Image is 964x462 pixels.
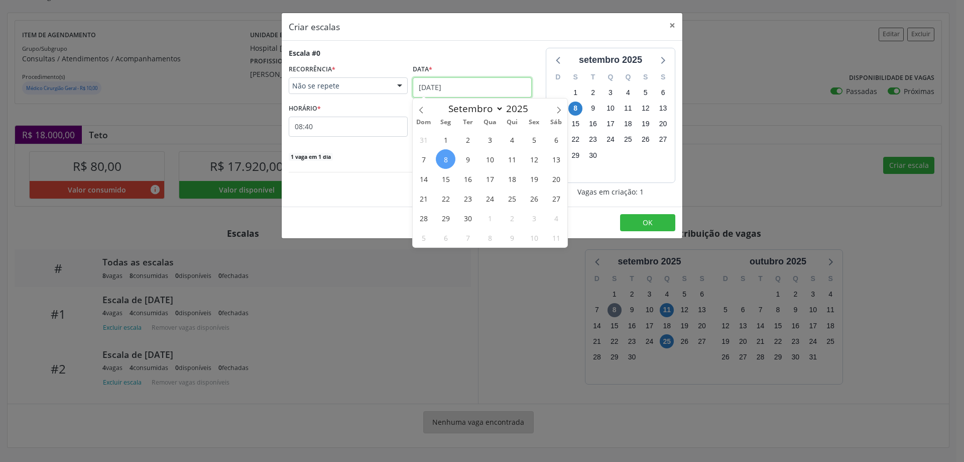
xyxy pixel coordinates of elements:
span: segunda-feira, 1 de setembro de 2025 [568,85,582,100]
span: Setembro 15, 2025 [436,169,455,189]
span: Setembro 26, 2025 [524,189,544,208]
span: Setembro 22, 2025 [436,189,455,208]
span: Outubro 4, 2025 [546,208,566,228]
span: Setembro 27, 2025 [546,189,566,208]
span: Outubro 6, 2025 [436,228,455,247]
div: T [584,69,602,85]
span: Outubro 2, 2025 [502,208,522,228]
span: terça-feira, 2 de setembro de 2025 [586,85,600,100]
span: Outubro 8, 2025 [480,228,500,247]
span: Setembro 1, 2025 [436,130,455,149]
span: quinta-feira, 25 de setembro de 2025 [621,133,635,147]
label: RECORRÊNCIA [289,62,335,77]
span: segunda-feira, 15 de setembro de 2025 [568,117,582,131]
span: sexta-feira, 26 de setembro de 2025 [639,133,653,147]
span: Setembro 23, 2025 [458,189,477,208]
span: Outubro 7, 2025 [458,228,477,247]
span: Outubro 1, 2025 [480,208,500,228]
span: Qui [501,119,523,126]
span: Setembro 16, 2025 [458,169,477,189]
span: Setembro 25, 2025 [502,189,522,208]
button: OK [620,214,675,231]
label: HORÁRIO [289,101,321,117]
span: Setembro 9, 2025 [458,149,477,169]
span: terça-feira, 30 de setembro de 2025 [586,148,600,162]
span: quinta-feira, 11 de setembro de 2025 [621,102,635,116]
div: Escala #0 [289,48,320,58]
span: sexta-feira, 19 de setembro de 2025 [639,117,653,131]
span: Não se repete [292,81,387,91]
span: quinta-feira, 18 de setembro de 2025 [621,117,635,131]
span: sexta-feira, 12 de setembro de 2025 [639,102,653,116]
span: Setembro 2, 2025 [458,130,477,149]
span: segunda-feira, 29 de setembro de 2025 [568,148,582,162]
span: Setembro 4, 2025 [502,130,522,149]
span: Seg [435,119,457,126]
span: Setembro 14, 2025 [414,169,433,189]
span: quinta-feira, 4 de setembro de 2025 [621,85,635,100]
span: sábado, 27 de setembro de 2025 [656,133,670,147]
span: Setembro 18, 2025 [502,169,522,189]
span: Outubro 10, 2025 [524,228,544,247]
div: S [567,69,584,85]
div: Vagas em criação: 1 [546,187,675,197]
span: quarta-feira, 24 de setembro de 2025 [604,133,618,147]
span: Outubro 3, 2025 [524,208,544,228]
span: Setembro 7, 2025 [414,149,433,169]
span: terça-feira, 23 de setembro de 2025 [586,133,600,147]
span: OK [643,218,653,227]
span: Setembro 30, 2025 [458,208,477,228]
span: sexta-feira, 5 de setembro de 2025 [639,85,653,100]
span: Setembro 17, 2025 [480,169,500,189]
input: Year [504,102,537,115]
span: Qua [479,119,501,126]
button: Close [662,13,682,38]
span: Outubro 5, 2025 [414,228,433,247]
span: segunda-feira, 8 de setembro de 2025 [568,102,582,116]
h5: Criar escalas [289,20,340,33]
span: Setembro 10, 2025 [480,149,500,169]
span: Setembro 5, 2025 [524,130,544,149]
span: Setembro 8, 2025 [436,149,455,169]
span: Setembro 3, 2025 [480,130,500,149]
span: terça-feira, 16 de setembro de 2025 [586,117,600,131]
span: Setembro 11, 2025 [502,149,522,169]
span: quarta-feira, 17 de setembro de 2025 [604,117,618,131]
span: Outubro 9, 2025 [502,228,522,247]
span: Dom [413,119,435,126]
div: D [549,69,567,85]
label: Data [413,62,432,77]
span: Setembro 28, 2025 [414,208,433,228]
div: Q [619,69,637,85]
span: segunda-feira, 22 de setembro de 2025 [568,133,582,147]
span: Sáb [545,119,567,126]
span: Agosto 31, 2025 [414,130,433,149]
span: Setembro 6, 2025 [546,130,566,149]
span: sábado, 20 de setembro de 2025 [656,117,670,131]
span: 1 vaga em 1 dia [289,153,333,161]
span: sábado, 6 de setembro de 2025 [656,85,670,100]
span: quarta-feira, 3 de setembro de 2025 [604,85,618,100]
span: Setembro 19, 2025 [524,169,544,189]
select: Month [443,102,504,116]
span: Setembro 21, 2025 [414,189,433,208]
span: Setembro 29, 2025 [436,208,455,228]
div: setembro 2025 [575,53,646,67]
div: S [654,69,672,85]
span: sábado, 13 de setembro de 2025 [656,102,670,116]
input: 00:00 [289,117,408,137]
span: Setembro 20, 2025 [546,169,566,189]
span: quarta-feira, 10 de setembro de 2025 [604,102,618,116]
span: Setembro 24, 2025 [480,189,500,208]
div: S [637,69,654,85]
span: Setembro 13, 2025 [546,149,566,169]
span: terça-feira, 9 de setembro de 2025 [586,102,600,116]
div: Q [602,69,620,85]
span: Setembro 12, 2025 [524,149,544,169]
span: Outubro 11, 2025 [546,228,566,247]
span: Sex [523,119,545,126]
input: Selecione uma data [413,77,532,98]
span: Ter [457,119,479,126]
